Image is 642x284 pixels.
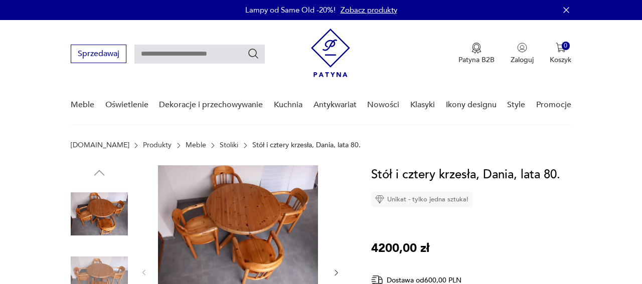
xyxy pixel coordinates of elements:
[71,141,129,149] a: [DOMAIN_NAME]
[550,55,571,65] p: Koszyk
[159,86,263,124] a: Dekoracje i przechowywanie
[458,55,495,65] p: Patyna B2B
[511,43,534,65] button: Zaloguj
[556,43,566,53] img: Ikona koszyka
[220,141,238,149] a: Stoliki
[245,5,336,15] p: Lampy od Same Old -20%!
[371,192,472,207] div: Unikat - tylko jedna sztuka!
[507,86,525,124] a: Style
[105,86,148,124] a: Oświetlenie
[311,29,350,77] img: Patyna - sklep z meblami i dekoracjami vintage
[252,141,361,149] p: Stół i cztery krzesła, Dania, lata 80.
[410,86,435,124] a: Klasyki
[71,86,94,124] a: Meble
[274,86,302,124] a: Kuchnia
[371,165,560,184] h1: Stół i cztery krzesła, Dania, lata 80.
[313,86,357,124] a: Antykwariat
[71,185,128,242] img: Zdjęcie produktu Stół i cztery krzesła, Dania, lata 80.
[143,141,172,149] a: Produkty
[371,239,429,258] p: 4200,00 zł
[71,45,126,63] button: Sprzedawaj
[458,43,495,65] button: Patyna B2B
[511,55,534,65] p: Zaloguj
[562,42,570,50] div: 0
[550,43,571,65] button: 0Koszyk
[71,51,126,58] a: Sprzedawaj
[341,5,397,15] a: Zobacz produkty
[471,43,481,54] img: Ikona medalu
[458,43,495,65] a: Ikona medaluPatyna B2B
[375,195,384,204] img: Ikona diamentu
[186,141,206,149] a: Meble
[536,86,571,124] a: Promocje
[446,86,497,124] a: Ikony designu
[247,48,259,60] button: Szukaj
[517,43,527,53] img: Ikonka użytkownika
[367,86,399,124] a: Nowości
